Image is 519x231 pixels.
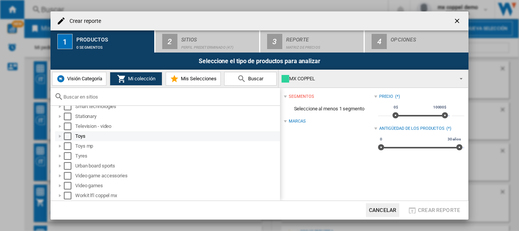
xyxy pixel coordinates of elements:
div: Television - video [75,123,279,130]
div: Productos [76,33,151,41]
div: 4 [372,34,387,49]
md-checkbox: Select [64,142,75,150]
span: Mis Selecciones [179,76,217,81]
div: 0 segmentos [76,41,151,49]
md-checkbox: Select [64,172,75,180]
div: 1 [57,34,73,49]
div: 2 [162,34,177,49]
div: Perfil predeterminado (47) [181,41,256,49]
span: 0 [379,136,383,142]
div: Reporte [286,33,361,41]
div: Precio [379,94,393,100]
button: Buscar [224,72,277,86]
md-checkbox: Select [64,162,75,170]
button: 1 Productos 0 segmentos [51,30,155,53]
div: Workit lfl coppel mx [75,192,279,199]
md-checkbox: Select [64,113,75,120]
span: Seleccione al menos 1 segmento [284,102,374,116]
md-checkbox: Select [64,192,75,199]
button: 2 Sitios Perfil predeterminado (47) [155,30,260,53]
span: Mi colección [126,76,155,81]
div: Antigüedad de los productos [379,126,445,132]
div: Seleccione el tipo de productos para analizar [51,53,468,70]
button: 3 Reporte Matriz de precios [260,30,365,53]
div: Smart technologies [75,103,279,110]
img: wiser-icon-blue.png [56,74,65,83]
span: Visión Categoría [65,76,102,81]
div: Matriz de precios [286,41,361,49]
button: Mis Selecciones [166,72,221,86]
button: Mi colección [110,72,162,86]
div: Sitios [181,33,256,41]
md-checkbox: Select [64,123,75,130]
div: Tyres [75,152,279,160]
span: Buscar [246,76,263,81]
button: getI18NText('BUTTONS.CLOSE_DIALOG') [450,13,465,29]
span: 10000$ [432,104,448,110]
div: Video games [75,182,279,190]
span: Crear reporte [418,207,460,213]
div: 3 [267,34,282,49]
md-checkbox: Select [64,132,75,140]
div: Video game accessories [75,172,279,180]
md-checkbox: Select [64,152,75,160]
span: 30 años [446,136,462,142]
div: Toys mp [75,142,279,150]
span: 0$ [392,104,399,110]
h4: Crear reporte [66,18,101,25]
div: Toys [75,132,279,140]
md-checkbox: Select [64,182,75,190]
md-checkbox: Select [64,103,75,110]
ng-md-icon: getI18NText('BUTTONS.CLOSE_DIALOG') [453,17,462,26]
button: 4 Opciones [365,30,468,53]
button: Crear reporte [405,203,462,217]
button: Cancelar [366,203,399,217]
div: Stationary [75,113,279,120]
div: segmentos [289,94,314,100]
input: Buscar en sitios [63,94,276,100]
div: Urban board sports [75,162,279,170]
div: Opciones [391,33,465,41]
div: Marcas [289,118,305,124]
div: MX COPPEL [282,73,453,84]
button: Visión Categoría [52,72,106,86]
